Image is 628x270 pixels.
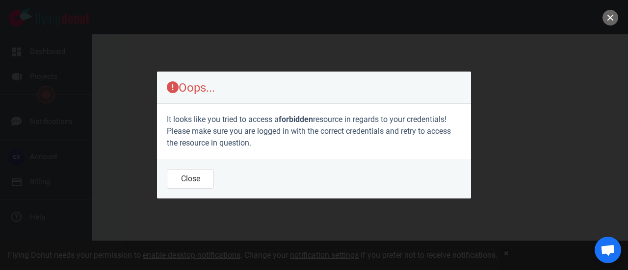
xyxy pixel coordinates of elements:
[167,81,461,94] p: Oops...
[157,104,471,159] section: It looks like you tried to access a resource in regards to your credentials! Please make sure you...
[595,237,621,263] a: Chat abierto
[602,10,618,25] button: close
[279,115,313,124] b: forbidden
[167,169,214,189] button: Close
